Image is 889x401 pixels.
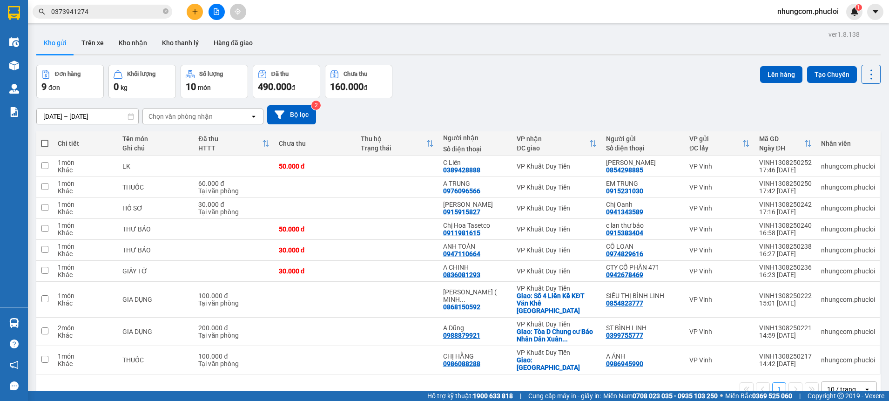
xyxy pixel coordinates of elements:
[759,135,804,143] div: Mã GD
[759,159,812,166] div: VINH1308250252
[121,84,128,91] span: kg
[759,187,812,195] div: 17:42 [DATE]
[689,246,750,254] div: VP Vinh
[512,131,601,156] th: Toggle SortBy
[443,145,507,153] div: Số điện thoại
[606,166,643,174] div: 0854298885
[821,356,875,364] div: nhungcom.phucloi
[198,180,269,187] div: 60.000 đ
[517,184,597,191] div: VP Khuất Duy Tiến
[209,4,225,20] button: file-add
[517,356,597,371] div: Giao: CHỢ HAPULICO
[689,328,750,335] div: VP Vinh
[443,264,507,271] div: A CHINH
[267,105,316,124] button: Bộ lọc
[58,140,113,147] div: Chi tiết
[58,222,113,229] div: 1 món
[443,201,507,208] div: Anh Quy
[606,292,680,299] div: SIÊU THỊ BÌNH LINH
[689,204,750,212] div: VP Vinh
[759,208,812,216] div: 17:16 [DATE]
[807,66,857,83] button: Tạo Chuyến
[279,163,351,170] div: 50.000 đ
[443,229,480,237] div: 0911981615
[48,84,60,91] span: đơn
[517,328,597,343] div: Giao: Tòa D Chung cư Báo Nhân Dân Xuân Phương, Chung cư Báo Nhân dân, Xuân Phương, Từ Liêm
[689,184,750,191] div: VP Vinh
[759,299,812,307] div: 15:01 [DATE]
[279,246,351,254] div: 30.000 đ
[58,180,113,187] div: 1 món
[155,32,206,54] button: Kho thanh lý
[194,131,274,156] th: Toggle SortBy
[37,109,138,124] input: Select a date range.
[39,8,45,15] span: search
[443,360,480,367] div: 0986088288
[163,7,168,16] span: close-circle
[250,113,257,120] svg: open
[759,250,812,258] div: 16:27 [DATE]
[443,222,507,229] div: Chị Hoa Tasetco
[759,332,812,339] div: 14:59 [DATE]
[759,353,812,360] div: VINH1308250217
[122,356,189,364] div: THUỐC
[443,134,507,142] div: Người nhận
[473,392,513,400] strong: 1900 633 818
[9,37,19,47] img: warehouse-icon
[685,131,754,156] th: Toggle SortBy
[759,271,812,279] div: 16:23 [DATE]
[821,204,875,212] div: nhungcom.phucloi
[443,187,480,195] div: 0976096566
[720,394,723,398] span: ⚪️
[772,382,786,396] button: 1
[58,208,113,216] div: Khác
[325,65,392,98] button: Chưa thu160.000đ
[821,296,875,303] div: nhungcom.phucloi
[74,32,111,54] button: Trên xe
[689,267,750,275] div: VP Vinh
[443,159,507,166] div: C Liên
[114,81,119,92] span: 0
[606,271,643,279] div: 0942678469
[9,84,19,94] img: warehouse-icon
[108,65,176,98] button: Khối lượng0kg
[279,140,351,147] div: Chưa thu
[752,392,792,400] strong: 0369 525 060
[606,229,643,237] div: 0915383404
[606,180,680,187] div: EM TRUNG
[10,360,19,369] span: notification
[361,135,426,143] div: Thu hộ
[517,285,597,292] div: VP Khuất Duy Tiến
[58,201,113,208] div: 1 món
[867,4,883,20] button: caret-down
[127,71,155,77] div: Khối lượng
[122,184,189,191] div: THUỐC
[186,81,196,92] span: 10
[58,324,113,332] div: 2 món
[122,296,189,303] div: GIA DỤNG
[759,166,812,174] div: 17:46 [DATE]
[58,360,113,367] div: Khác
[517,204,597,212] div: VP Khuất Duy Tiến
[122,163,189,170] div: LK
[356,131,438,156] th: Toggle SortBy
[58,159,113,166] div: 1 món
[58,299,113,307] div: Khác
[689,225,750,233] div: VP Vinh
[198,360,269,367] div: Tại văn phòng
[821,328,875,335] div: nhungcom.phucloi
[443,288,507,303] div: THANH VT ( MINH HOUSE)
[759,243,812,250] div: VINH1308250238
[520,391,521,401] span: |
[58,332,113,339] div: Khác
[198,84,211,91] span: món
[361,144,426,152] div: Trạng thái
[759,180,812,187] div: VINH1308250250
[689,144,742,152] div: ĐC lấy
[58,166,113,174] div: Khác
[562,335,568,343] span: ...
[517,292,597,314] div: Giao: Số 4 Liền Kề KĐT Văn Khê Hà Đông
[606,250,643,258] div: 0974829616
[122,246,189,254] div: THƯ BÁO
[606,299,643,307] div: 0854823777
